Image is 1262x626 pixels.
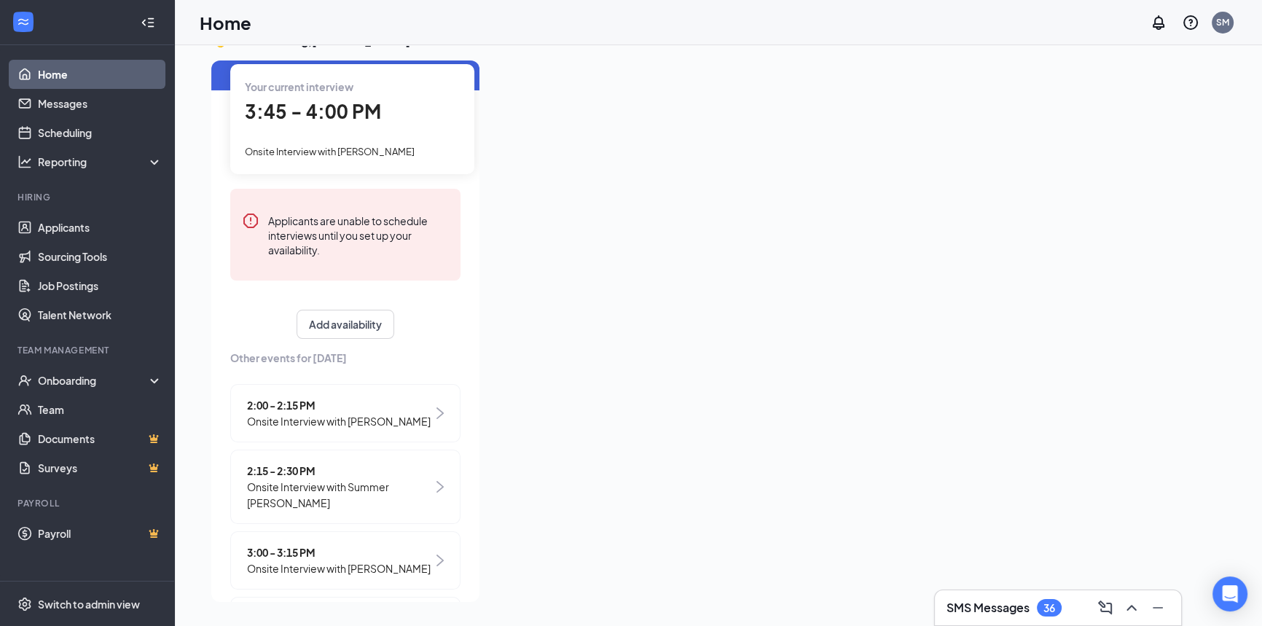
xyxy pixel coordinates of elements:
svg: Analysis [17,154,32,169]
div: Open Intercom Messenger [1212,576,1247,611]
a: PayrollCrown [38,519,162,548]
div: Team Management [17,344,160,356]
h1: Home [200,10,251,35]
svg: ComposeMessage [1097,599,1114,617]
span: 3:00 - 3:15 PM [247,544,431,560]
div: Onboarding [38,373,150,388]
a: SurveysCrown [38,453,162,482]
div: 36 [1043,602,1055,614]
a: Talent Network [38,300,162,329]
a: DocumentsCrown [38,424,162,453]
span: Other events for [DATE] [230,350,460,366]
svg: Notifications [1150,14,1167,31]
button: ChevronUp [1120,596,1143,619]
div: Switch to admin view [38,597,140,611]
span: Onsite Interview with [PERSON_NAME] [247,560,431,576]
a: Scheduling [38,118,162,147]
svg: QuestionInfo [1182,14,1199,31]
span: 2:00 - 2:15 PM [247,397,431,413]
button: Add availability [297,310,394,339]
h3: SMS Messages [946,600,1030,616]
svg: Collapse [141,15,155,30]
span: 3:45 - 4:00 PM [245,99,381,123]
button: Minimize [1146,596,1169,619]
a: Job Postings [38,271,162,300]
svg: Settings [17,597,32,611]
span: Onsite Interview with [PERSON_NAME] [247,413,431,429]
button: ComposeMessage [1094,596,1117,619]
svg: WorkstreamLogo [16,15,31,29]
a: Team [38,395,162,424]
a: Applicants [38,213,162,242]
div: Hiring [17,191,160,203]
svg: ChevronUp [1123,599,1140,617]
span: Onsite Interview with Summer [PERSON_NAME] [247,479,433,511]
a: Home [38,60,162,89]
svg: Minimize [1149,599,1167,617]
div: Payroll [17,497,160,509]
div: Applicants are unable to schedule interviews until you set up your availability. [268,212,449,257]
span: Onsite Interview with [PERSON_NAME] [245,146,415,157]
svg: UserCheck [17,373,32,388]
span: 2:15 - 2:30 PM [247,463,433,479]
a: Sourcing Tools [38,242,162,271]
span: Your current interview [245,80,353,93]
div: SM [1216,16,1229,28]
svg: Error [242,212,259,230]
div: Reporting [38,154,163,169]
a: Messages [38,89,162,118]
